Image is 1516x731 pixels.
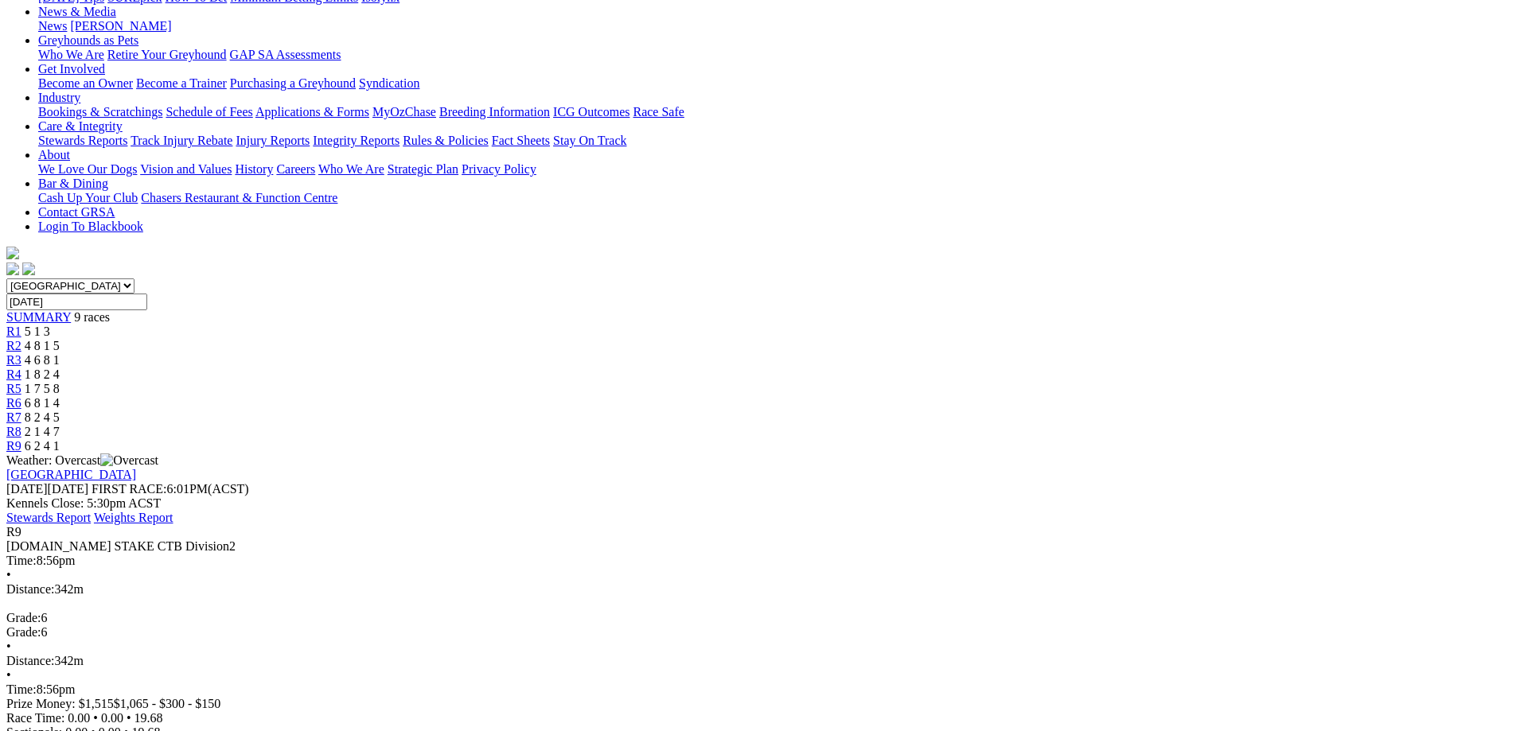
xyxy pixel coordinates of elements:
[6,382,21,395] a: R5
[70,19,171,33] a: [PERSON_NAME]
[38,19,1510,33] div: News & Media
[38,19,67,33] a: News
[6,439,21,453] a: R9
[101,711,123,725] span: 0.00
[38,48,1510,62] div: Greyhounds as Pets
[92,482,166,496] span: FIRST RACE:
[38,62,105,76] a: Get Involved
[141,191,337,204] a: Chasers Restaurant & Function Centre
[6,294,147,310] input: Select date
[100,453,158,468] img: Overcast
[74,310,110,324] span: 9 races
[553,134,626,147] a: Stay On Track
[6,582,1510,597] div: 342m
[38,5,116,18] a: News & Media
[127,711,131,725] span: •
[6,554,1510,568] div: 8:56pm
[166,105,252,119] a: Schedule of Fees
[38,76,133,90] a: Become an Owner
[633,105,684,119] a: Race Safe
[38,220,143,233] a: Login To Blackbook
[38,33,138,47] a: Greyhounds as Pets
[6,611,1510,625] div: 6
[25,382,60,395] span: 1 7 5 8
[38,205,115,219] a: Contact GRSA
[6,325,21,338] span: R1
[313,134,399,147] a: Integrity Reports
[38,134,127,147] a: Stewards Reports
[6,525,21,539] span: R9
[403,134,489,147] a: Rules & Policies
[6,396,21,410] a: R6
[6,625,41,639] span: Grade:
[38,91,80,104] a: Industry
[6,654,1510,668] div: 342m
[230,48,341,61] a: GAP SA Assessments
[93,711,98,725] span: •
[38,76,1510,91] div: Get Involved
[25,410,60,424] span: 8 2 4 5
[6,367,21,381] a: R4
[359,76,419,90] a: Syndication
[6,247,19,259] img: logo-grsa-white.png
[38,191,138,204] a: Cash Up Your Club
[25,367,60,381] span: 1 8 2 4
[372,105,436,119] a: MyOzChase
[38,134,1510,148] div: Care & Integrity
[25,439,60,453] span: 6 2 4 1
[6,410,21,424] a: R7
[25,396,60,410] span: 6 8 1 4
[6,654,54,667] span: Distance:
[6,482,48,496] span: [DATE]
[38,162,1510,177] div: About
[6,339,21,352] a: R2
[6,496,1510,511] div: Kennels Close: 5:30pm ACST
[38,148,70,161] a: About
[388,162,458,176] a: Strategic Plan
[38,105,162,119] a: Bookings & Scratchings
[6,262,19,275] img: facebook.svg
[235,162,273,176] a: History
[38,191,1510,205] div: Bar & Dining
[6,625,1510,640] div: 6
[6,353,21,367] span: R3
[107,48,227,61] a: Retire Your Greyhound
[6,453,158,467] span: Weather: Overcast
[6,568,11,581] span: •
[68,711,90,725] span: 0.00
[38,119,123,133] a: Care & Integrity
[6,682,1510,697] div: 8:56pm
[38,48,104,61] a: Who We Are
[6,697,1510,711] div: Prize Money: $1,515
[25,339,60,352] span: 4 8 1 5
[140,162,232,176] a: Vision and Values
[6,425,21,438] a: R8
[6,668,11,682] span: •
[94,511,173,524] a: Weights Report
[236,134,310,147] a: Injury Reports
[6,539,1510,554] div: [DOMAIN_NAME] STAKE CTB Division2
[6,310,71,324] a: SUMMARY
[6,511,91,524] a: Stewards Report
[6,482,88,496] span: [DATE]
[462,162,536,176] a: Privacy Policy
[439,105,550,119] a: Breeding Information
[25,425,60,438] span: 2 1 4 7
[38,105,1510,119] div: Industry
[6,640,11,653] span: •
[134,711,163,725] span: 19.68
[318,162,384,176] a: Who We Are
[6,611,41,624] span: Grade:
[553,105,629,119] a: ICG Outcomes
[230,76,356,90] a: Purchasing a Greyhound
[6,682,37,696] span: Time:
[25,325,50,338] span: 5 1 3
[92,482,249,496] span: 6:01PM(ACST)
